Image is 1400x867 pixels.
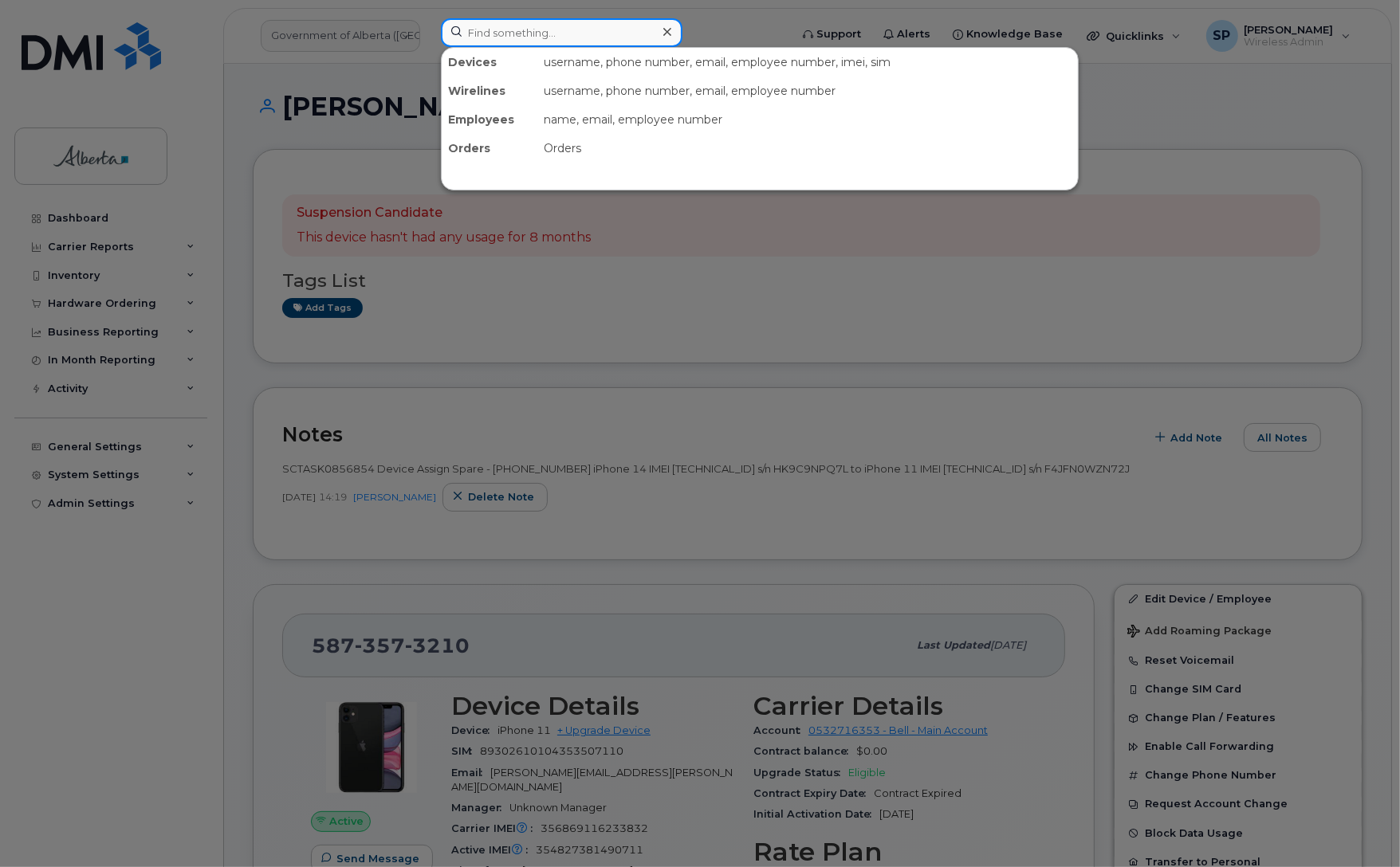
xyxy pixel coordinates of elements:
div: Employees [442,105,537,134]
div: username, phone number, email, employee number, imei, sim [537,48,1078,76]
div: Wirelines [442,76,537,105]
div: Orders [442,134,537,163]
div: Orders [537,134,1078,163]
div: name, email, employee number [537,105,1078,134]
div: username, phone number, email, employee number [537,76,1078,105]
div: Devices [442,48,537,76]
